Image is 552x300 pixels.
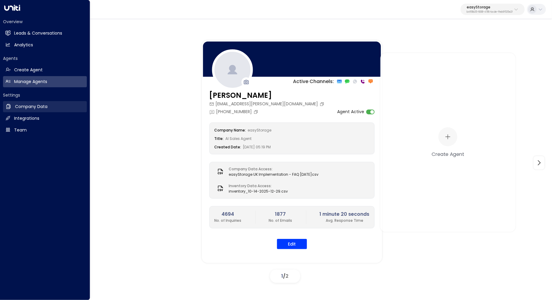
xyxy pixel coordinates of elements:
[282,273,283,280] span: 1
[3,28,87,39] a: Leads & Conversations
[269,211,292,218] h2: 1877
[229,183,285,189] label: Inventory Data Access:
[215,136,224,141] label: Title:
[215,144,241,150] label: Created Date:
[3,39,87,51] a: Analytics
[320,218,370,223] p: Avg. Response Time
[14,127,27,133] h2: Team
[3,55,87,61] h2: Agents
[15,104,47,110] h2: Company Data
[467,11,513,13] p: b4f09b35-6698-4786-bcde-ffeb9f535e2f
[14,30,62,36] h2: Leads & Conversations
[215,211,242,218] h2: 4694
[467,5,513,9] p: easyStorage
[243,144,271,150] span: [DATE] 05:19 PM
[432,150,464,158] div: Create Agent
[3,19,87,25] h2: Overview
[14,115,39,122] h2: Integrations
[209,109,260,115] div: [PHONE_NUMBER]
[461,4,525,15] button: easyStorageb4f09b35-6698-4786-bcde-ffeb9f535e2f
[3,101,87,112] a: Company Data
[286,273,289,280] span: 2
[320,211,370,218] h2: 1 minute 20 seconds
[215,128,246,133] label: Company Name:
[209,101,326,107] div: [EMAIL_ADDRESS][PERSON_NAME][DOMAIN_NAME]
[229,166,316,172] label: Company Data Access:
[209,90,326,101] h3: [PERSON_NAME]
[248,128,272,133] span: easyStorage
[320,102,326,107] button: Copy
[3,125,87,136] a: Team
[277,239,307,249] button: Edit
[229,189,288,194] span: inventory_10-14-2025-12-29.csv
[226,136,252,141] span: AI Sales Agent
[337,109,364,115] label: Agent Active
[254,110,260,114] button: Copy
[14,67,43,73] h2: Create Agent
[14,42,33,48] h2: Analytics
[3,64,87,76] a: Create Agent
[269,218,292,223] p: No. of Emails
[3,76,87,87] a: Manage Agents
[215,218,242,223] p: No. of Inquiries
[3,113,87,124] a: Integrations
[14,79,47,85] h2: Manage Agents
[293,78,334,85] p: Active Channels:
[3,92,87,98] h2: Settings
[270,270,300,283] div: /
[229,172,319,177] span: easyStorage UK Implementation - FAQ [DATE]csv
